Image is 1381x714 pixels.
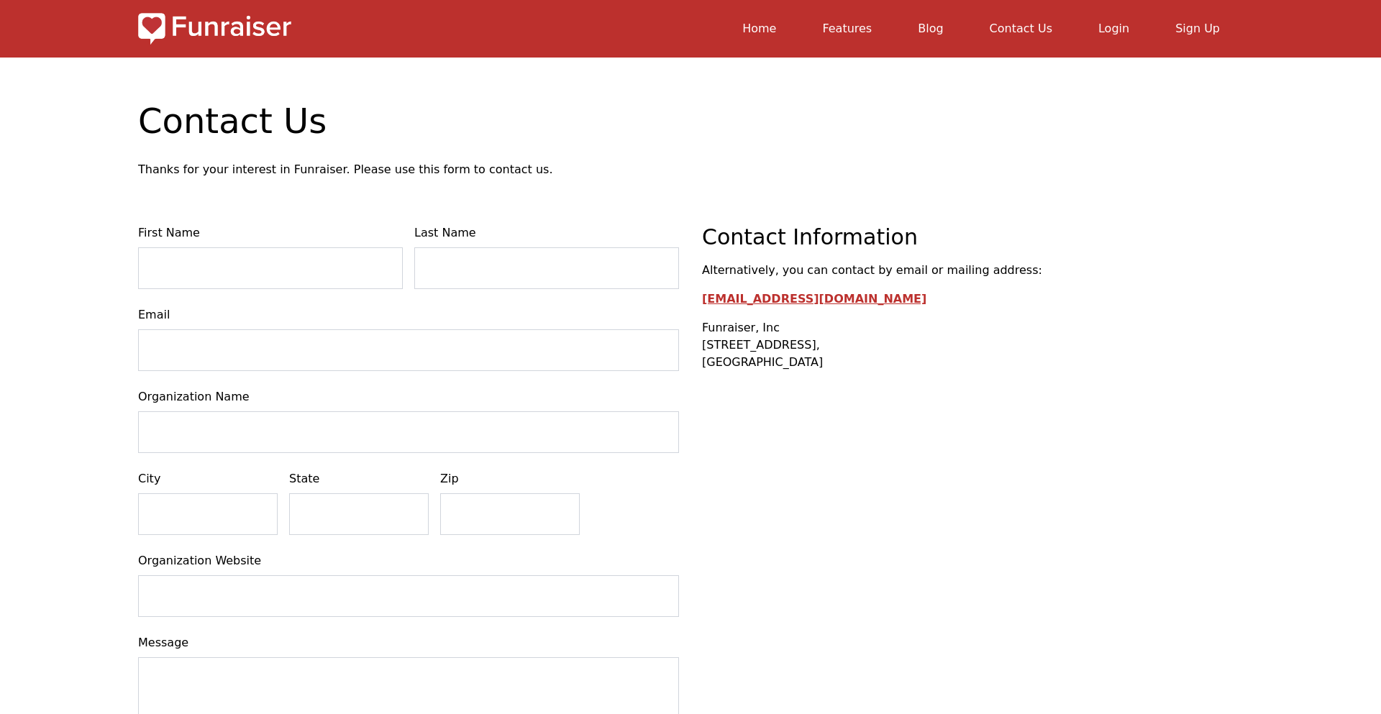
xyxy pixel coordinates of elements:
a: [EMAIL_ADDRESS][DOMAIN_NAME] [702,292,926,306]
a: Home [742,22,776,35]
label: Organization Website [138,552,679,569]
label: First Name [138,224,403,242]
p: Alternatively, you can contact by email or mailing address: [702,262,1243,279]
label: Zip [440,470,580,488]
img: Logo [138,12,291,46]
a: Blog [918,22,943,35]
a: Contact Us [990,22,1052,35]
label: State [289,470,429,488]
a: Features [822,22,872,35]
label: Email [138,306,679,324]
label: Message [138,634,679,651]
h2: Contact Information [702,224,1243,250]
p: Thanks for your interest in Funraiser. Please use this form to contact us. [138,161,1243,178]
nav: main [303,12,1243,46]
a: Login [1098,22,1129,35]
strong: Funraiser, Inc [702,321,780,334]
label: Last Name [414,224,679,242]
label: City [138,470,278,488]
a: Sign Up [1175,22,1220,35]
label: Organization Name [138,388,679,406]
p: [STREET_ADDRESS], [GEOGRAPHIC_DATA] [702,319,1243,371]
h1: Contact Us [138,104,1243,138]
